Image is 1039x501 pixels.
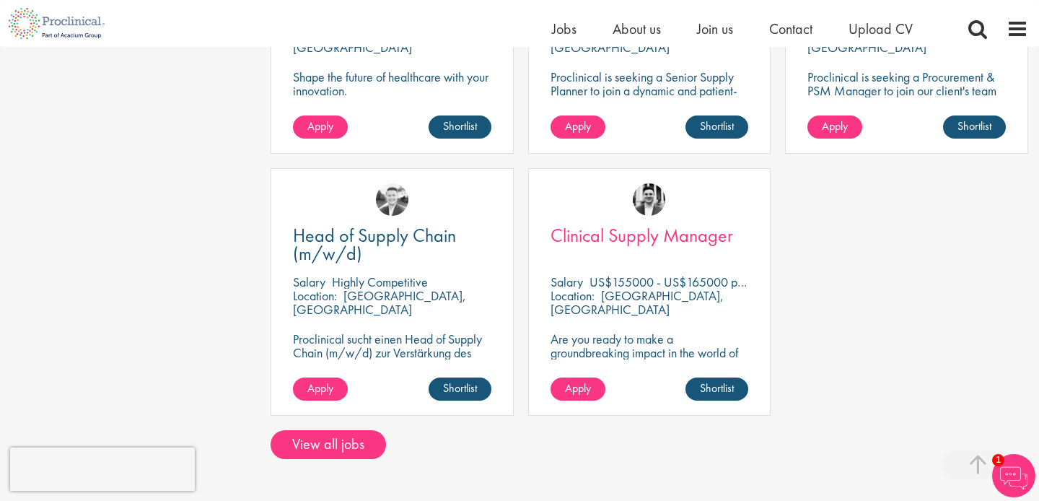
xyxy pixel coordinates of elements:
[633,183,665,216] img: Edward Little
[565,380,591,396] span: Apply
[307,380,333,396] span: Apply
[685,116,748,139] a: Shortlist
[271,430,386,459] a: View all jobs
[565,118,591,134] span: Apply
[769,19,812,38] a: Contact
[293,378,348,401] a: Apply
[807,116,862,139] a: Apply
[551,70,749,125] p: Proclinical is seeking a Senior Supply Planner to join a dynamic and patient-focused team within ...
[992,454,1004,466] span: 1
[293,70,491,97] p: Shape the future of healthcare with your innovation.
[332,274,428,290] p: Highly Competitive
[293,274,325,290] span: Salary
[429,116,491,139] a: Shortlist
[429,378,491,401] a: Shortlist
[551,332,749,401] p: Are you ready to make a groundbreaking impact in the world of biotechnology? Join a growing compa...
[943,116,1006,139] a: Shortlist
[849,19,913,38] a: Upload CV
[552,19,577,38] a: Jobs
[551,287,595,304] span: Location:
[376,183,408,216] img: Lukas Eckert
[551,287,724,318] p: [GEOGRAPHIC_DATA], [GEOGRAPHIC_DATA]
[551,116,605,139] a: Apply
[551,227,749,245] a: Clinical Supply Manager
[613,19,661,38] a: About us
[307,118,333,134] span: Apply
[551,274,583,290] span: Salary
[822,118,848,134] span: Apply
[697,19,733,38] a: Join us
[293,116,348,139] a: Apply
[293,287,466,318] p: [GEOGRAPHIC_DATA], [GEOGRAPHIC_DATA]
[293,223,456,266] span: Head of Supply Chain (m/w/d)
[551,378,605,401] a: Apply
[685,378,748,401] a: Shortlist
[293,227,491,263] a: Head of Supply Chain (m/w/d)
[10,448,195,491] iframe: reCAPTCHA
[293,332,491,387] p: Proclinical sucht einen Head of Supply Chain (m/w/d) zur Verstärkung des Teams unseres Kunden in ...
[807,70,1006,111] p: Proclinical is seeking a Procurement & PSM Manager to join our client's team in [GEOGRAPHIC_DATA].
[992,454,1035,497] img: Chatbot
[589,274,783,290] p: US$155000 - US$165000 per annum
[551,223,733,248] span: Clinical Supply Manager
[293,287,337,304] span: Location:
